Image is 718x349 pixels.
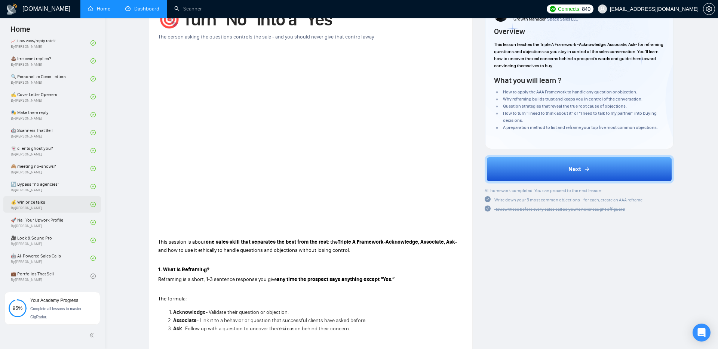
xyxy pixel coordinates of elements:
span: How to apply the AAA Framework to handle any question or objection. [503,89,637,95]
a: setting [703,6,715,12]
span: - and how to use it ethically to handle questions and objections without losing control. [158,239,457,253]
span: check-circle [90,256,96,261]
span: 95% [9,306,27,311]
span: check-circle [90,184,96,189]
h1: 🎯 Turn “No” into a “Yes” [158,11,463,28]
span: check-circle [90,58,96,64]
a: 👻 clients ghost you?By[PERSON_NAME] [11,142,90,159]
span: check-circle [90,76,96,81]
span: check-circle [90,112,96,117]
span: check-circle [90,274,96,279]
span: double-left [89,331,96,339]
span: Why reframing builds trust and keeps you in control of the conversation. [503,96,642,102]
a: searchScanner [174,6,202,12]
span: Write down your 5 most common objections - for each, create an AAA reframe [494,197,642,203]
h4: Overview [494,26,525,37]
span: A preparation method to list and reframe your top five most common objections. [503,125,658,130]
span: Next [568,165,581,174]
span: Space Sales LLC [547,16,578,22]
a: 🔄 Bypass “no agencies”By[PERSON_NAME] [11,178,90,195]
span: reason behind their concern. [285,325,350,332]
span: How to turn “I need to think about it” or “I need to talk to my partner” into buying decisions. [503,111,657,123]
span: Home [4,24,36,40]
strong: Associate [173,317,197,324]
button: setting [703,3,715,15]
span: Growth Manager [513,16,546,22]
span: check-circle [485,206,491,211]
span: - Link it to a behavior or question that successful clients have asked before. [197,317,366,324]
a: 💰 Win price talksBy[PERSON_NAME] [11,196,90,213]
span: 840 [582,5,590,13]
a: 💩 Irrelevant replies?By[PERSON_NAME] [11,53,90,69]
span: Question strategies that reveal the true root cause of objections. [503,104,627,109]
span: Complete all lessons to master GigRadar. [30,307,82,319]
span: - Follow up with a question to uncover the [182,325,277,332]
img: logo [6,3,18,15]
a: 🔍 Personalize Cover LettersBy[PERSON_NAME] [11,71,90,87]
div: Open Intercom Messenger [693,324,711,342]
span: check-circle [90,94,96,99]
span: Review these before every sales call so you’re never caught off guard [494,207,625,212]
em: real [277,325,285,332]
a: 💼 Portfolios That SellBy[PERSON_NAME] [11,268,90,284]
a: 📈 Low view/reply rate?By[PERSON_NAME] [11,35,90,51]
strong: Acknowledge [173,309,206,315]
span: check-circle [90,220,96,225]
span: - for reframing questions and objections so you stay in control of the sales conversation. You’ll... [494,42,663,68]
a: 🙈 meeting no-shows?By[PERSON_NAME] [11,160,90,177]
span: check-circle [90,130,96,135]
strong: Acknowledge, Associate, Ask [579,42,635,47]
span: Connects: [558,5,580,13]
a: ✍️ Cover Letter OpenersBy[PERSON_NAME] [11,89,90,105]
span: This lesson teaches the Triple A Framework - [494,42,579,47]
span: - Validate their question or objection. [206,309,289,315]
span: check-circle [485,196,491,202]
strong: one sales skill that separates the best from the rest [206,239,328,245]
span: Your Academy Progress [30,298,78,303]
img: upwork-logo.png [550,6,556,12]
span: This session is about [158,239,206,245]
a: 🎭 Make them replyBy[PERSON_NAME] [11,106,90,123]
span: check-circle [90,148,96,153]
span: setting [703,6,715,12]
strong: 1. What Is Reframing? [158,266,209,273]
span: check-circle [90,166,96,171]
a: homeHome [88,6,110,12]
span: Reframing is a short, 1-3 sentence response you give [158,276,277,282]
a: 🤖 Scanners That SellBy[PERSON_NAME] [11,124,90,141]
a: dashboardDashboard [125,6,159,12]
span: The formula: [158,296,187,302]
strong: Acknowledge, Associate, Ask [386,239,455,245]
span: All homework completed! You can proceed to the next lesson: [485,188,602,193]
span: - [384,239,386,245]
span: check-circle [90,238,96,243]
span: check-circle [90,202,96,207]
h4: What you will learn ? [494,75,561,86]
strong: any time the prospect says anything except “Yes.” [277,276,395,282]
strong: Ask [173,325,182,332]
span: The person asking the questions controls the sale - and you should never give that control away [158,34,374,40]
a: 🤖 AI-Powered Sales CallsBy[PERSON_NAME] [11,250,90,266]
span: check-circle [90,40,96,46]
button: Next [485,155,674,183]
a: 🎥 Look & Sound ProBy[PERSON_NAME] [11,232,90,248]
strong: Triple A Framework [338,239,384,245]
span: user [600,6,605,12]
a: 🚀 Nail Your Upwork ProfileBy[PERSON_NAME] [11,214,90,231]
span: : the [328,239,338,245]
